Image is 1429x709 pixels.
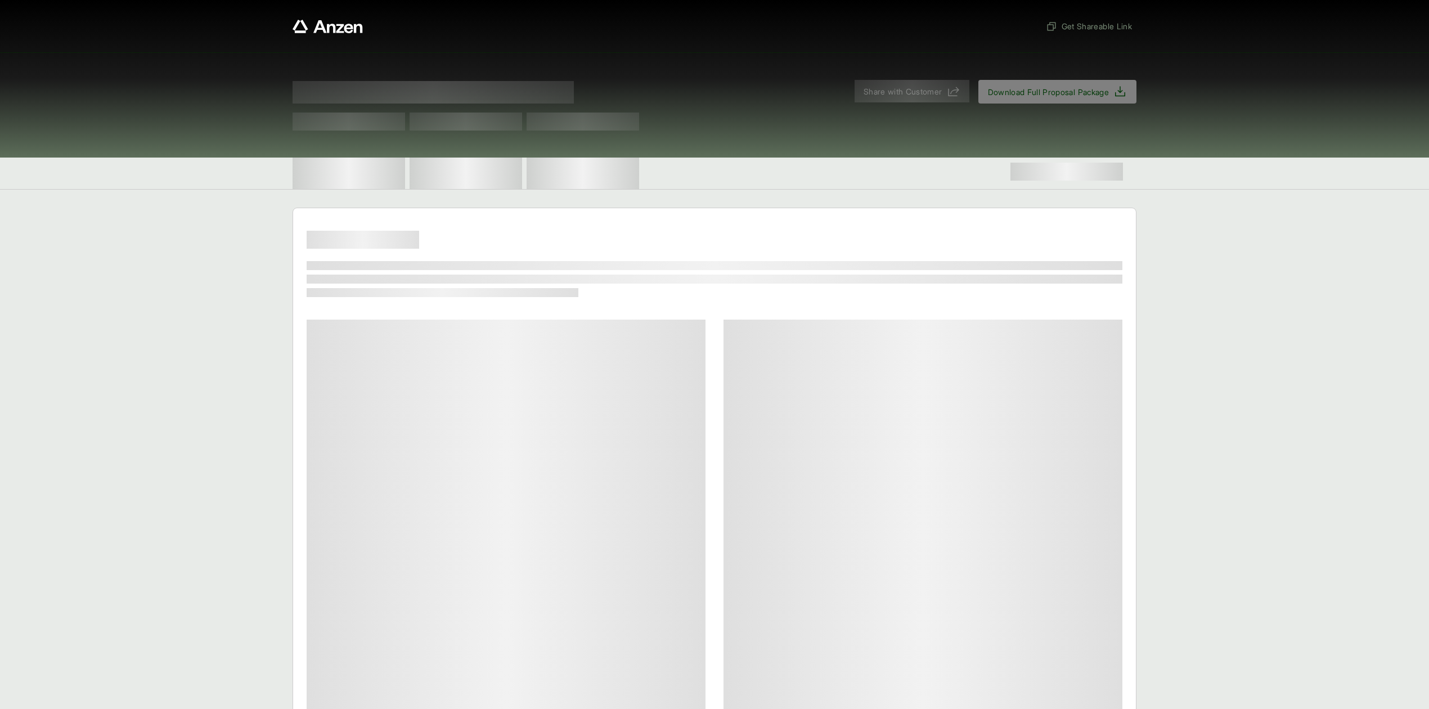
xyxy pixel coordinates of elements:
span: Test [410,113,522,131]
a: Anzen website [293,20,363,33]
span: Test [293,113,405,131]
span: Proposal for [293,81,574,104]
span: Test [527,113,639,131]
span: Get Shareable Link [1046,20,1132,32]
span: Share with Customer [864,86,942,97]
button: Get Shareable Link [1041,16,1136,37]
